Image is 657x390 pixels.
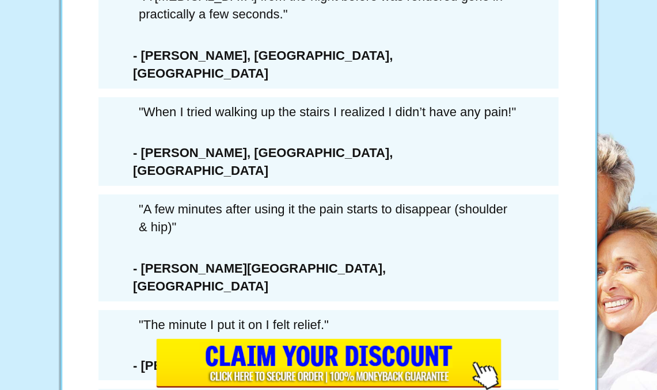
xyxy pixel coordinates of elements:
strong: - [PERSON_NAME], [GEOGRAPHIC_DATA], [GEOGRAPHIC_DATA] [133,146,393,178]
p: "When I tried walking up the stairs I realized I didn’t have any pain!" [104,97,553,127]
input: Submit [156,339,502,390]
p: "The minute I put it on I felt relief." [104,310,553,339]
strong: - [PERSON_NAME][GEOGRAPHIC_DATA], [GEOGRAPHIC_DATA] [133,261,386,293]
strong: - [PERSON_NAME], [GEOGRAPHIC_DATA], [GEOGRAPHIC_DATA] [133,48,393,81]
p: "A few minutes after using it the pain starts to disappear (shoulder & hip)" [104,194,553,242]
